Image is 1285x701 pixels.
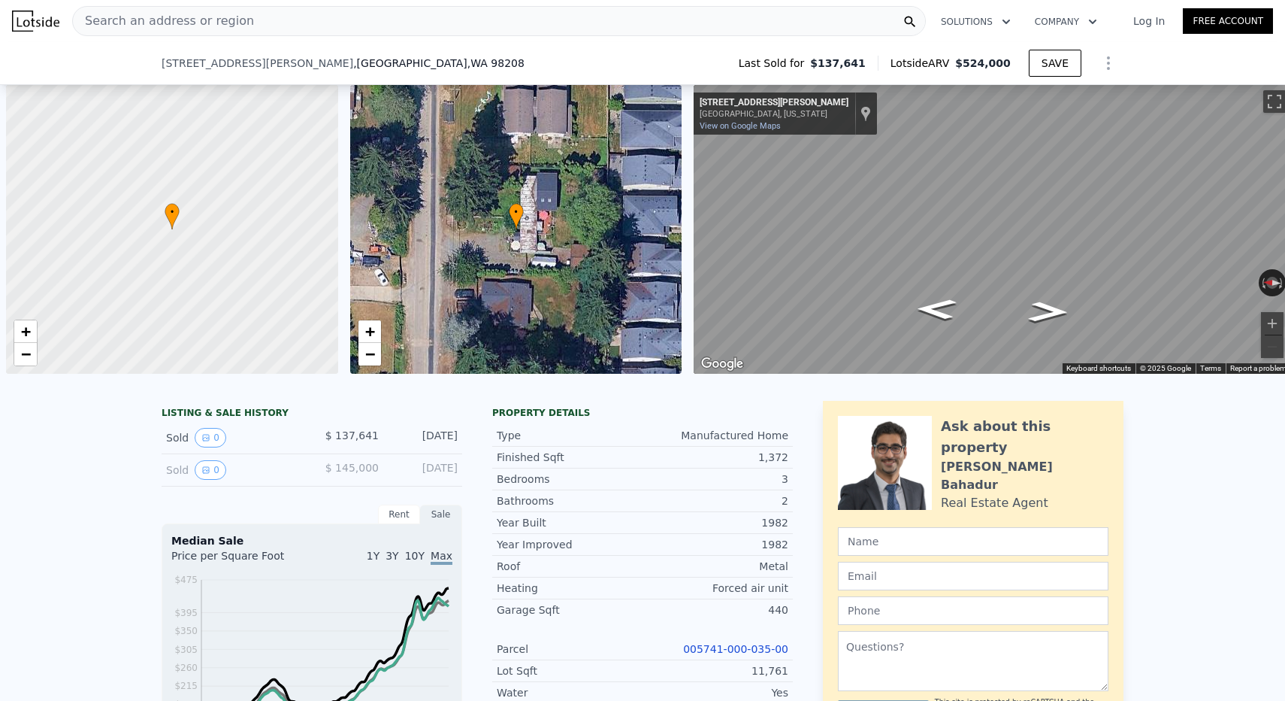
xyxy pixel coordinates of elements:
div: [PERSON_NAME] Bahadur [941,458,1108,494]
button: Company [1023,8,1109,35]
div: Sale [420,505,462,524]
div: 440 [642,602,788,618]
button: SAVE [1029,50,1081,77]
div: • [509,203,524,229]
div: [DATE] [391,460,458,480]
span: $ 145,000 [325,462,379,474]
a: Zoom out [358,343,381,366]
span: $137,641 [810,56,866,71]
span: + [364,322,374,341]
div: Water [497,685,642,700]
a: Terms (opens in new tab) [1200,364,1221,372]
div: Sold [166,428,300,448]
div: 1,372 [642,450,788,465]
span: + [21,322,31,341]
span: Search an address or region [73,12,254,30]
button: Show Options [1093,48,1123,78]
div: 3 [642,472,788,487]
span: [STREET_ADDRESS][PERSON_NAME] [162,56,353,71]
a: Log In [1115,14,1183,29]
span: $ 137,641 [325,429,379,442]
tspan: $395 [174,608,198,618]
a: Zoom in [14,320,37,343]
div: Ask about this property [941,416,1108,458]
div: 11,761 [642,663,788,678]
div: Year Improved [497,537,642,552]
span: Last Sold for [739,56,811,71]
div: Finished Sqft [497,450,642,465]
div: Yes [642,685,788,700]
div: Roof [497,559,642,574]
span: 3Y [385,550,398,562]
a: Open this area in Google Maps (opens a new window) [697,354,747,374]
span: © 2025 Google [1140,364,1191,372]
div: • [165,203,180,229]
div: Forced air unit [642,581,788,596]
div: Manufactured Home [642,428,788,443]
a: Show location on map [860,105,871,122]
button: Zoom out [1261,335,1283,358]
div: Price per Square Foot [171,548,312,572]
path: Go South, 10th Dr SE [1011,297,1086,327]
div: Metal [642,559,788,574]
div: Property details [492,407,793,419]
a: View on Google Maps [700,121,781,131]
div: Sold [166,460,300,480]
input: Email [838,562,1108,590]
div: Year Built [497,515,642,530]
div: Rent [378,505,420,524]
span: 10Y [405,550,425,562]
div: Lot Sqft [497,663,642,678]
button: View historical data [195,428,226,448]
span: • [509,205,524,219]
input: Name [838,527,1108,556]
div: Bathrooms [497,493,642,508]
span: − [364,344,374,363]
span: , WA 98208 [467,57,525,69]
span: • [165,205,180,219]
div: 1982 [642,537,788,552]
div: [DATE] [391,428,458,448]
div: [GEOGRAPHIC_DATA], [US_STATE] [700,109,848,119]
button: Rotate counterclockwise [1259,269,1267,296]
span: , [GEOGRAPHIC_DATA] [353,56,525,71]
img: Google [697,354,747,374]
span: $524,000 [955,57,1011,69]
img: Lotside [12,11,59,32]
div: Parcel [497,642,642,657]
a: Free Account [1183,8,1273,34]
div: Bedrooms [497,472,642,487]
a: Zoom in [358,320,381,343]
div: Median Sale [171,533,452,548]
div: 2 [642,493,788,508]
span: Lotside ARV [890,56,955,71]
tspan: $350 [174,626,198,636]
div: Garage Sqft [497,602,642,618]
div: Real Estate Agent [941,494,1048,512]
div: LISTING & SALE HISTORY [162,407,462,422]
button: Keyboard shortcuts [1066,363,1131,374]
button: View historical data [195,460,226,480]
tspan: $475 [174,575,198,585]
tspan: $215 [174,681,198,691]
input: Phone [838,596,1108,625]
span: Max [431,550,452,565]
div: Type [497,428,642,443]
tspan: $305 [174,645,198,655]
path: Go North, 10th Dr SE [899,294,973,324]
span: 1Y [367,550,379,562]
div: Heating [497,581,642,596]
a: 005741-000-035-00 [683,643,788,655]
a: Zoom out [14,343,37,366]
div: 1982 [642,515,788,530]
div: [STREET_ADDRESS][PERSON_NAME] [700,97,848,109]
tspan: $260 [174,663,198,673]
span: − [21,344,31,363]
button: Zoom in [1261,312,1283,335]
button: Solutions [929,8,1023,35]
